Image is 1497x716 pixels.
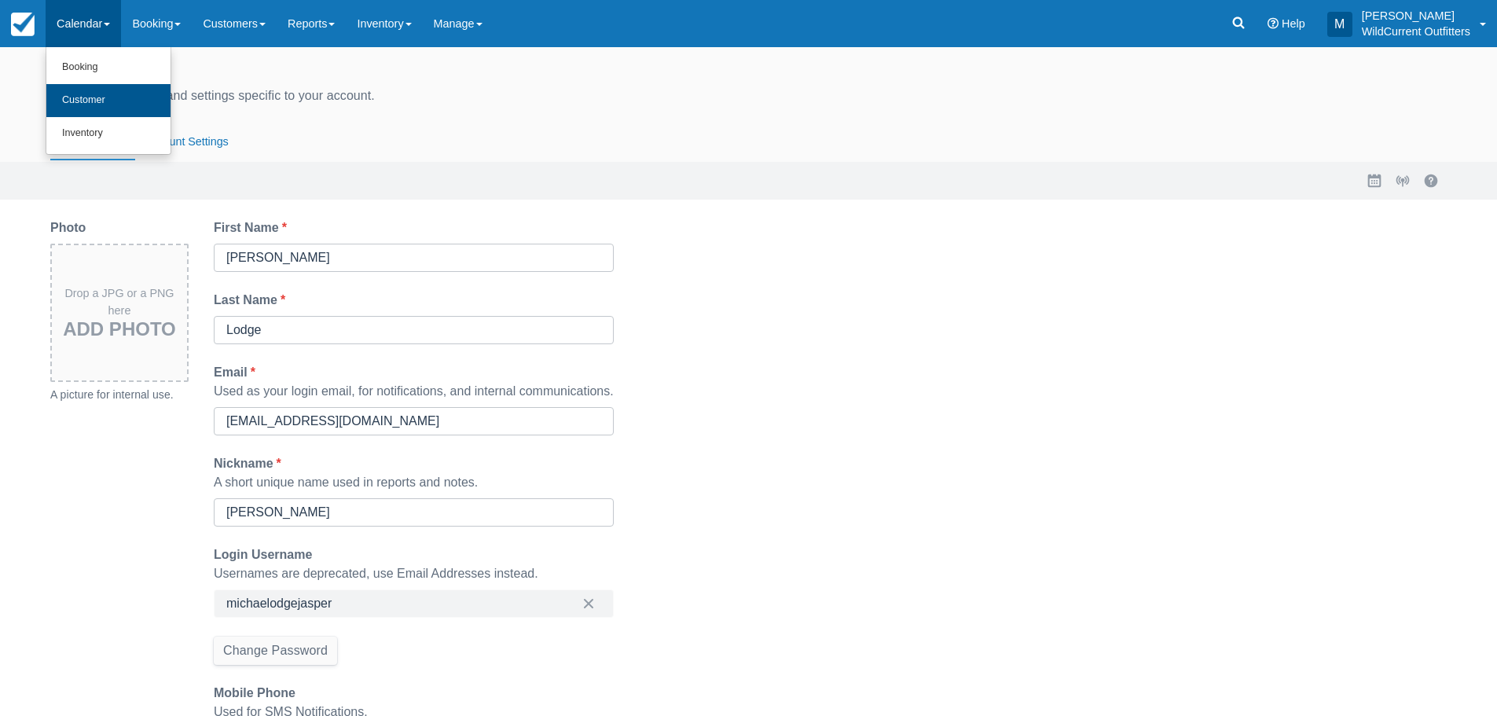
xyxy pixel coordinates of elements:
[50,218,92,237] label: Photo
[214,473,614,492] div: A short unique name used in reports and notes.
[214,637,337,665] button: Change Password
[1327,12,1352,37] div: M
[214,454,288,473] label: Nickname
[214,218,293,237] label: First Name
[214,363,262,382] label: Email
[1362,24,1470,39] p: WildCurrent Outfitters
[1362,8,1470,24] p: [PERSON_NAME]
[214,545,318,564] label: Login Username
[46,51,171,84] a: Booking
[214,291,292,310] label: Last Name
[46,84,171,117] a: Customer
[11,13,35,36] img: checkfront-main-nav-mini-logo.png
[214,684,302,703] label: Mobile Phone
[1268,18,1279,29] i: Help
[50,385,189,404] div: A picture for internal use.
[214,564,614,583] div: Usernames are deprecated, use Email Addresses instead.
[52,285,187,340] div: Drop a JPG or a PNG here
[135,124,238,160] button: Account Settings
[50,86,1447,105] div: Manage your profile and settings specific to your account.
[214,384,614,398] span: Used as your login email, for notifications, and internal communications.
[1282,17,1305,30] span: Help
[58,319,181,340] h3: Add Photo
[50,57,1447,83] div: Profile
[46,47,171,155] ul: Calendar
[46,117,171,150] a: Inventory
